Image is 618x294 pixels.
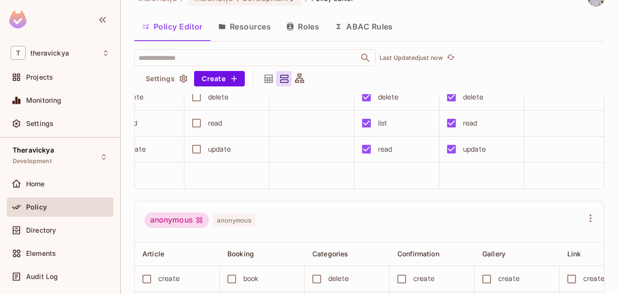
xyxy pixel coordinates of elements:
[312,250,349,258] span: Categories
[13,146,54,154] span: Theravickya
[498,273,520,284] div: create
[26,250,56,257] span: Elements
[567,250,581,258] span: Link
[134,14,211,39] button: Policy Editor
[144,212,209,228] div: anonymous
[9,11,27,28] img: SReyMgAAAABJRU5ErkJggg==
[26,120,54,127] span: Settings
[463,92,483,102] div: delete
[463,144,486,154] div: update
[26,180,45,188] span: Home
[26,203,47,211] span: Policy
[211,14,279,39] button: Resources
[26,97,62,104] span: Monitoring
[359,51,372,65] button: Open
[208,118,223,128] div: read
[443,52,456,64] span: Click to refresh data
[11,46,26,60] span: T
[30,49,69,57] span: Workspace: theravickya
[279,14,327,39] button: Roles
[328,273,349,284] div: delete
[213,214,255,226] span: anonymous
[379,54,443,62] p: Last Updated just now
[26,226,56,234] span: Directory
[243,273,259,284] div: book
[378,118,388,128] div: list
[26,73,53,81] span: Projects
[158,273,180,284] div: create
[378,92,398,102] div: delete
[482,250,506,258] span: Gallery
[413,273,435,284] div: create
[445,52,456,64] button: refresh
[208,144,231,154] div: update
[227,250,254,258] span: Booking
[194,71,245,86] button: Create
[583,273,604,284] div: create
[327,14,401,39] button: ABAC Rules
[463,118,478,128] div: read
[13,157,52,165] span: Development
[447,53,455,63] span: refresh
[378,144,393,154] div: read
[208,92,228,102] div: delete
[142,71,190,86] button: Settings
[397,250,439,258] span: Confirmation
[26,273,58,280] span: Audit Log
[142,250,164,258] span: Article
[123,144,146,154] div: update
